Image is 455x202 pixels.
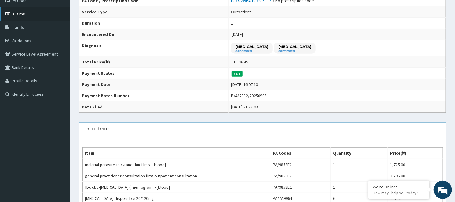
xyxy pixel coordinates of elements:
td: 3,795.00 [388,170,443,182]
textarea: Type your message and hit 'Enter' [3,136,116,157]
span: Paid [232,71,243,77]
div: [DATE] 16:07:10 [231,81,258,87]
th: Date Filed [79,101,229,113]
small: confirmed [278,50,311,53]
th: Diagnosis [79,40,229,56]
span: Tariffs [13,25,24,30]
div: 1 [231,20,233,26]
img: d_794563401_company_1708531726252_794563401 [11,30,25,46]
th: PA Codes [270,148,331,159]
div: B/422832/20250903 [231,93,266,99]
p: [MEDICAL_DATA] [235,44,268,49]
span: We're online! [35,62,84,123]
td: general practitioner consultation first outpatient consultation [83,170,270,182]
th: Item [83,148,270,159]
p: [MEDICAL_DATA] [278,44,311,49]
td: PA/9853E2 [270,182,331,193]
div: Chat with us now [32,34,102,42]
th: Duration [79,18,229,29]
th: Payment Date [79,79,229,90]
td: malarial parasite thick and thin films - [blood] [83,159,270,170]
div: We're Online! [373,184,425,190]
p: How may I help you today? [373,190,425,196]
div: 11,296.45 [231,59,248,65]
div: Outpatient [231,9,251,15]
th: Service Type [79,6,229,18]
th: Price(₦) [388,148,443,159]
td: 1 [331,170,388,182]
th: Quantity [331,148,388,159]
span: Claims [13,11,25,17]
td: fbc cbc-[MEDICAL_DATA] (haemogram) - [blood] [83,182,270,193]
div: [DATE] 21:24:03 [231,104,258,110]
th: Encountered On [79,29,229,40]
td: 1 [331,159,388,170]
td: PA/9853E2 [270,170,331,182]
th: Total Price(₦) [79,56,229,68]
th: Payment Batch Number [79,90,229,101]
td: 1 [331,182,388,193]
h3: Claim Items [82,126,110,131]
span: [DATE] [232,32,243,37]
div: Minimize live chat window [100,3,115,18]
td: PA/9853E2 [270,159,331,170]
small: confirmed [235,50,268,53]
td: 1,725.00 [388,159,443,170]
th: Payment Status [79,68,229,79]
